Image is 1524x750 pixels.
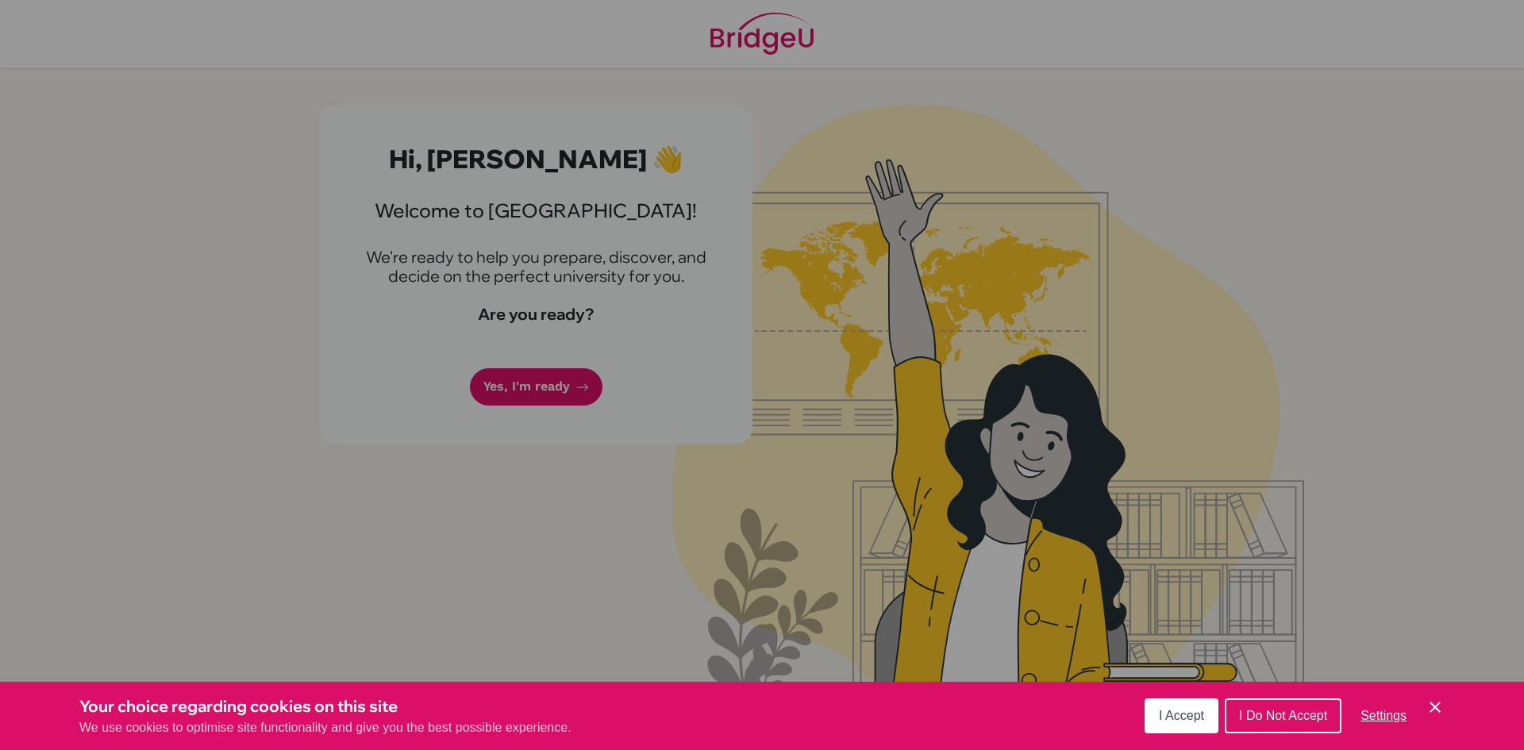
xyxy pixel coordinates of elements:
span: I Do Not Accept [1239,709,1327,722]
p: We use cookies to optimise site functionality and give you the best possible experience. [79,718,571,737]
button: Save and close [1426,698,1445,717]
h3: Your choice regarding cookies on this site [79,694,571,718]
span: Settings [1360,709,1407,722]
span: I Accept [1159,709,1204,722]
button: I Do Not Accept [1225,698,1341,733]
button: I Accept [1145,698,1218,733]
button: Settings [1348,700,1419,732]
